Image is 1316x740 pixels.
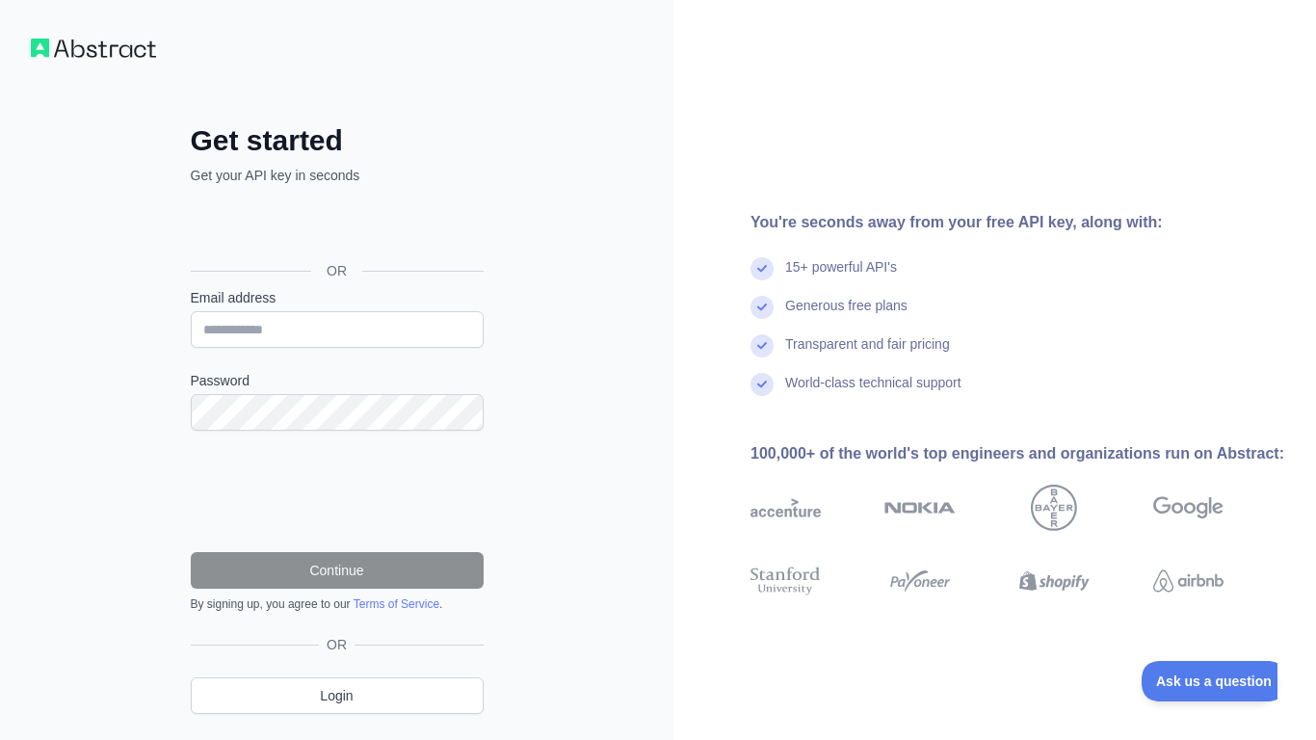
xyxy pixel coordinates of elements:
[750,442,1285,465] div: 100,000+ of the world's top engineers and organizations run on Abstract:
[785,257,897,296] div: 15+ powerful API's
[191,677,484,714] a: Login
[191,123,484,158] h2: Get started
[1019,564,1090,599] img: shopify
[354,597,439,611] a: Terms of Service
[750,485,821,531] img: accenture
[191,166,484,185] p: Get your API key in seconds
[181,206,489,249] iframe: Sign in with Google Button
[1153,485,1224,531] img: google
[884,564,955,599] img: payoneer
[1031,485,1077,531] img: bayer
[750,564,821,599] img: stanford university
[750,334,774,357] img: check mark
[191,596,484,612] div: By signing up, you agree to our .
[191,206,480,249] div: Sign in with Google. Opens in new tab
[191,454,484,529] iframe: reCAPTCHA
[1153,564,1224,599] img: airbnb
[311,261,362,280] span: OR
[750,296,774,319] img: check mark
[191,371,484,390] label: Password
[750,211,1285,234] div: You're seconds away from your free API key, along with:
[191,552,484,589] button: Continue
[750,373,774,396] img: check mark
[319,635,355,654] span: OR
[884,485,955,531] img: nokia
[785,373,961,411] div: World-class technical support
[750,257,774,280] img: check mark
[191,288,484,307] label: Email address
[31,39,156,58] img: Workflow
[785,296,908,334] div: Generous free plans
[785,334,950,373] div: Transparent and fair pricing
[1142,661,1277,701] iframe: Toggle Customer Support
